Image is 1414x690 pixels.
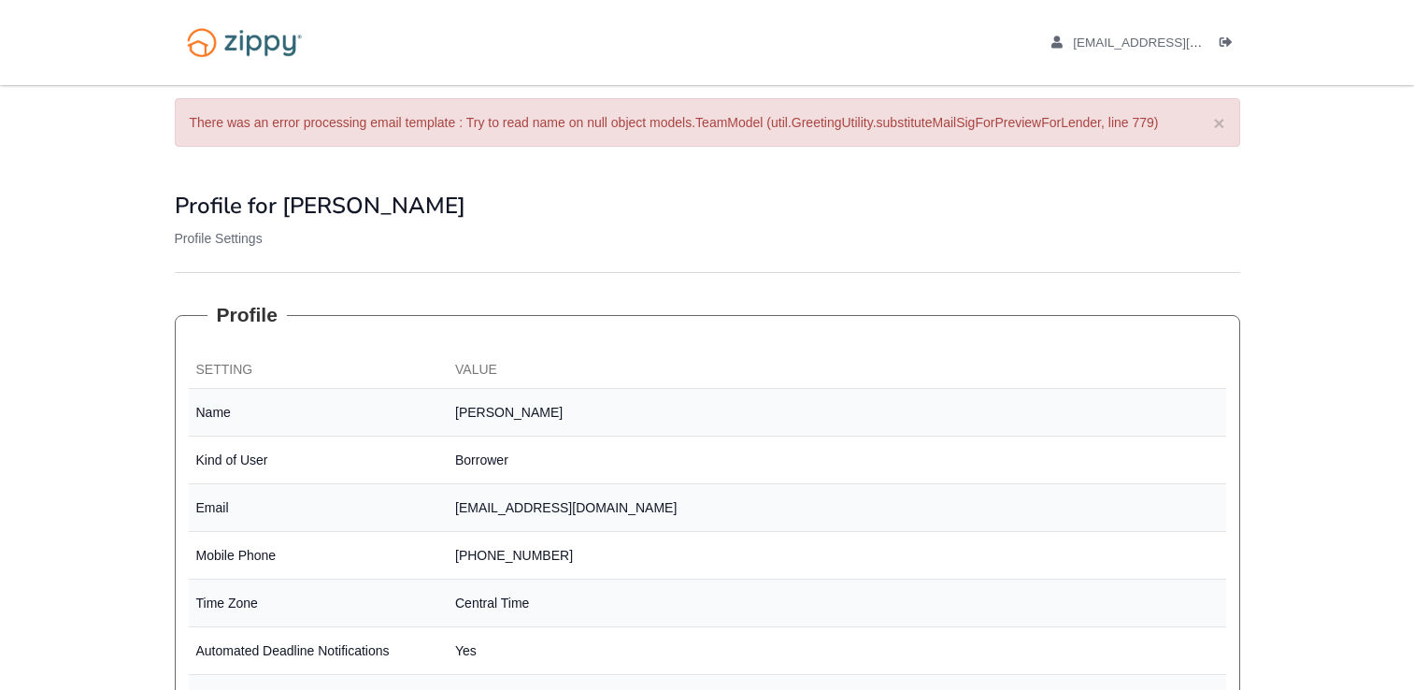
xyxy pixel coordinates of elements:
[448,484,1226,532] td: [EMAIL_ADDRESS][DOMAIN_NAME]
[1213,113,1224,133] button: ×
[448,389,1226,437] td: [PERSON_NAME]
[189,580,449,627] td: Time Zone
[189,352,449,389] th: Setting
[189,437,449,484] td: Kind of User
[207,301,287,329] legend: Profile
[189,627,449,675] td: Automated Deadline Notifications
[448,437,1226,484] td: Borrower
[448,532,1226,580] td: [PHONE_NUMBER]
[189,484,449,532] td: Email
[1220,36,1240,54] a: Log out
[189,389,449,437] td: Name
[175,98,1240,147] div: There was an error processing email template : Try to read name on null object models.TeamModel (...
[448,580,1226,627] td: Central Time
[175,229,1240,248] p: Profile Settings
[1073,36,1287,50] span: raq2121@myyahoo.com
[189,532,449,580] td: Mobile Phone
[1051,36,1288,54] a: edit profile
[175,19,314,66] img: Logo
[448,352,1226,389] th: Value
[175,194,1240,218] h1: Profile for [PERSON_NAME]
[448,627,1226,675] td: Yes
